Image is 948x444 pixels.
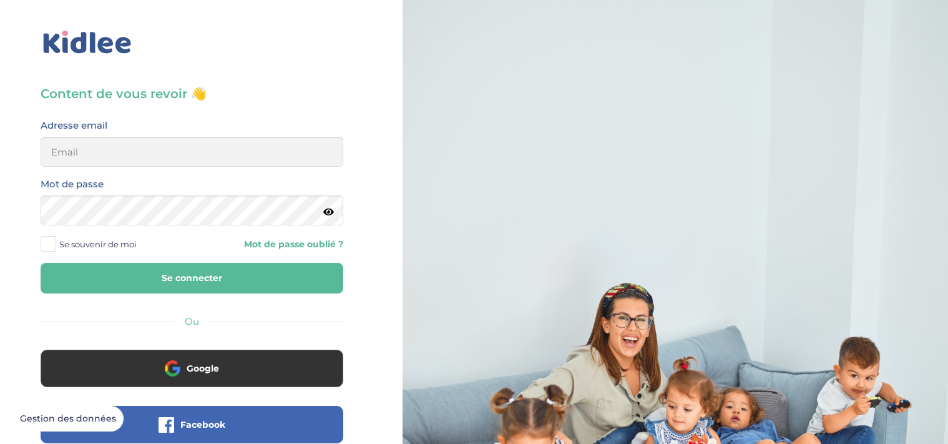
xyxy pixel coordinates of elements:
span: Google [187,362,219,375]
button: Gestion des données [12,406,124,432]
label: Mot de passe [41,176,104,192]
a: Google [41,371,343,383]
span: Ou [185,315,199,327]
button: Facebook [41,406,343,443]
span: Se souvenir de moi [59,236,137,252]
button: Se connecter [41,263,343,294]
a: Mot de passe oublié ? [202,239,344,250]
a: Facebook [41,427,343,439]
img: google.png [165,360,180,376]
h3: Content de vous revoir 👋 [41,85,343,102]
img: facebook.png [159,417,174,433]
label: Adresse email [41,117,107,134]
input: Email [41,137,343,167]
span: Facebook [180,418,225,431]
button: Google [41,350,343,387]
span: Gestion des données [20,413,116,425]
img: logo_kidlee_bleu [41,28,134,57]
